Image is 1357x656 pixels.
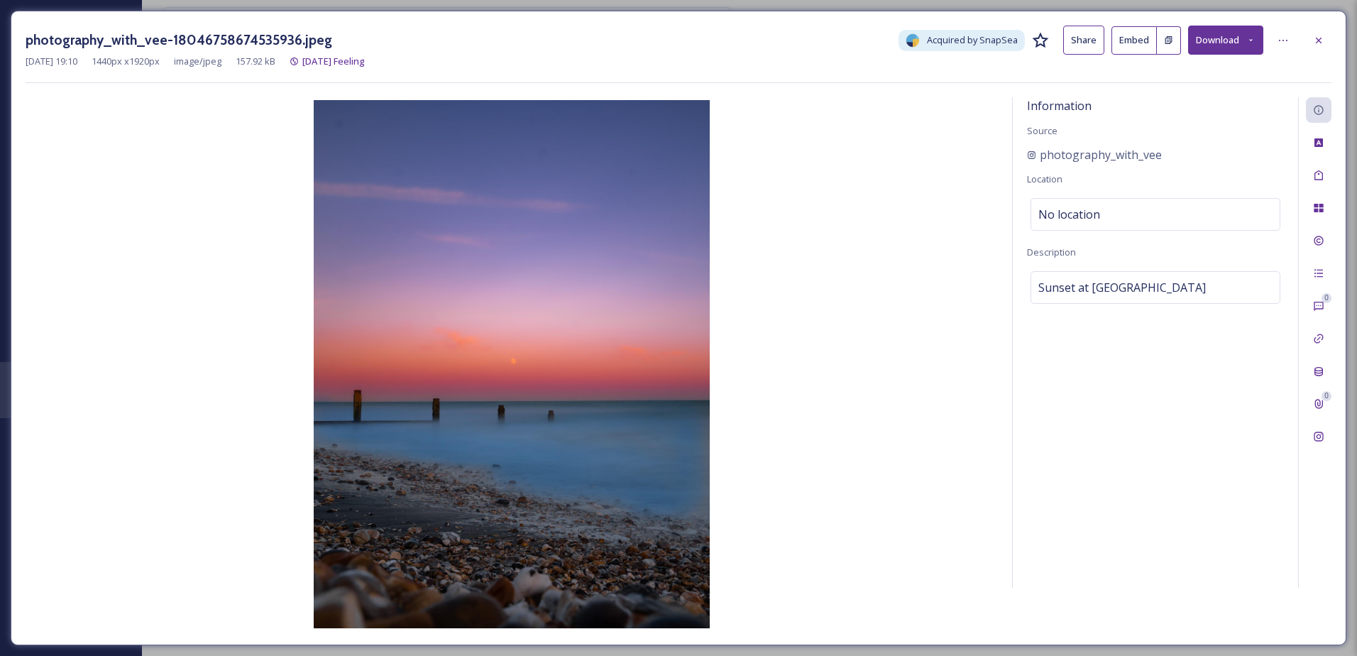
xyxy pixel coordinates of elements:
span: 157.92 kB [236,55,275,68]
img: snapsea-logo.png [906,33,920,48]
span: No location [1038,206,1100,223]
span: Information [1027,98,1092,114]
span: photography_with_vee [1040,146,1162,163]
button: Download [1188,26,1263,55]
span: 1440 px x 1920 px [92,55,160,68]
button: Embed [1111,26,1157,55]
span: [DATE] 19:10 [26,55,77,68]
div: 0 [1322,293,1331,303]
div: 0 [1322,391,1331,401]
img: photography_with_vee-18046758674535936.jpeg [26,100,998,628]
span: [DATE] Feeling [302,55,365,67]
span: Acquired by SnapSea [927,33,1018,47]
span: Sunset at [GEOGRAPHIC_DATA] [1038,279,1206,296]
button: Share [1063,26,1104,55]
span: image/jpeg [174,55,221,68]
h3: photography_with_vee-18046758674535936.jpeg [26,30,332,50]
span: Source [1027,124,1057,137]
a: photography_with_vee [1027,146,1162,163]
span: Location [1027,173,1062,185]
span: Description [1027,246,1076,258]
